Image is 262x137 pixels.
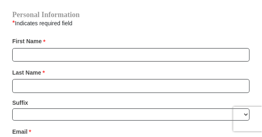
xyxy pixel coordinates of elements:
h4: Personal Information [12,11,250,18]
strong: Last Name [12,67,41,78]
div: Indicates required field [12,18,250,29]
strong: First Name [12,35,42,47]
strong: Suffix [12,97,28,108]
